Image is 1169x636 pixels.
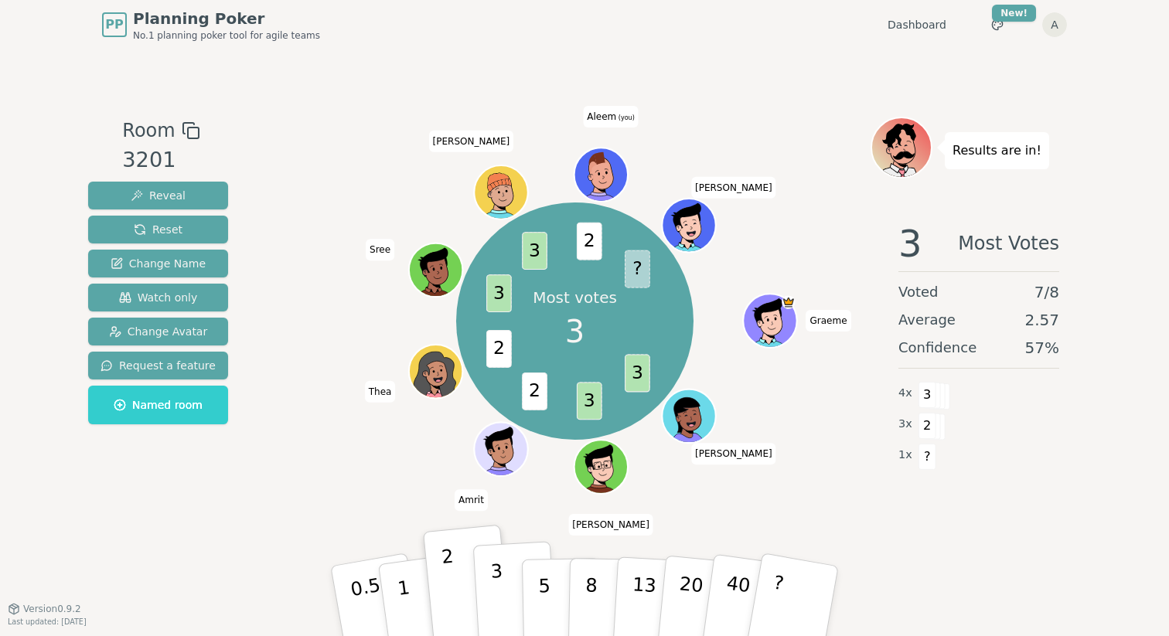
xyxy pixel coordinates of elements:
span: ? [625,250,650,287]
span: Most Votes [958,225,1059,262]
span: Confidence [898,337,976,359]
span: PP [105,15,123,34]
a: Dashboard [888,17,946,32]
span: 4 x [898,385,912,402]
span: Watch only [119,290,198,305]
button: A [1042,12,1067,37]
span: Click to change your name [806,310,851,332]
span: No.1 planning poker tool for agile teams [133,29,320,42]
span: 3 [565,308,584,355]
p: Most votes [533,287,617,308]
button: Change Avatar [88,318,228,345]
span: Version 0.9.2 [23,603,81,615]
span: Click to change your name [691,444,776,465]
button: Click to change your avatar [575,150,625,200]
span: Average [898,309,956,331]
span: 2.57 [1024,309,1059,331]
span: 2 [918,413,936,439]
span: 3 [898,225,922,262]
a: PPPlanning PokerNo.1 planning poker tool for agile teams [102,8,320,42]
p: Results are in! [953,140,1041,162]
span: Reset [134,222,182,237]
span: Click to change your name [568,514,653,536]
span: Graeme is the host [782,296,795,309]
span: Click to change your name [583,106,639,128]
span: (you) [616,114,635,121]
span: 57 % [1025,337,1059,359]
span: 3 x [898,416,912,433]
span: Reveal [131,188,186,203]
span: Last updated: [DATE] [8,617,87,626]
span: 1 x [898,447,912,464]
span: Click to change your name [691,177,776,199]
span: 3 [625,354,650,392]
button: Reveal [88,182,228,209]
span: Room [122,117,175,145]
span: Named room [114,397,203,413]
span: Voted [898,281,939,303]
span: ? [918,444,936,470]
span: 2 [522,372,547,410]
button: New! [983,11,1011,39]
span: Planning Poker [133,8,320,29]
span: 2 [486,330,512,368]
span: 3 [486,274,512,312]
span: Change Avatar [109,324,208,339]
button: Reset [88,216,228,243]
span: 3 [918,382,936,408]
button: Version0.9.2 [8,603,81,615]
button: Request a feature [88,352,228,379]
span: Click to change your name [429,131,514,152]
span: 7 / 8 [1034,281,1059,303]
button: Change Name [88,250,228,277]
span: Request a feature [101,358,216,373]
span: 3 [576,382,602,420]
button: Watch only [88,284,228,311]
p: 2 [441,546,461,630]
span: 3 [522,232,547,270]
span: Click to change your name [455,490,488,512]
div: New! [992,5,1036,22]
div: 3201 [122,145,199,176]
button: Named room [88,386,228,424]
span: Click to change your name [366,240,394,261]
span: Click to change your name [365,381,396,403]
span: Change Name [111,256,206,271]
span: 2 [576,223,602,260]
